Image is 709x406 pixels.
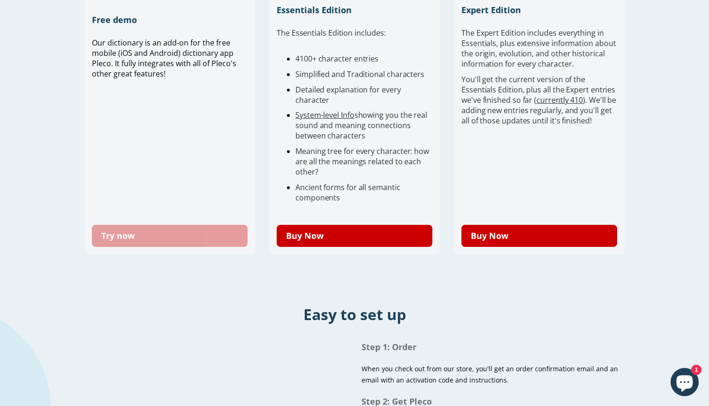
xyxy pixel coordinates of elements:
[295,182,400,203] span: Ancient forms for all semantic components
[461,28,563,38] span: The Expert Edition includes e
[362,364,618,384] span: When you check out from our store, you'll get an order confirmation email and an email with an ac...
[461,28,616,69] span: verything in Essentials, plus extensive information about the origin, evolution, and other histor...
[277,28,385,38] span: The Essentials Edition includes:
[461,4,617,15] h1: Expert Edition
[277,225,432,247] a: Buy Now
[92,225,248,247] a: Try now
[295,84,401,105] span: Detailed explanation for every character
[277,4,432,15] h1: Essentials Edition
[92,38,236,79] span: Our dictionary is an add-on for the free mobile (iOS and Android) dictionary app Pleco. It fully ...
[362,341,628,352] h1: Step 1: Order
[461,74,616,126] span: You'll get the current version of the Essentials Edition, plus all the Expert entries we've finis...
[295,54,378,64] span: 4100+ character entries
[536,95,583,105] a: currently 410
[461,225,617,247] a: Buy Now
[668,368,701,398] inbox-online-store-chat: Shopify online store chat
[295,69,424,79] span: Simplified and Traditional characters
[295,146,429,177] span: Meaning tree for every character: how are all the meanings related to each other?
[92,14,248,25] h1: Free demo
[295,110,354,120] a: System-level Info
[295,110,427,141] span: showing you the real sound and meaning connections between characters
